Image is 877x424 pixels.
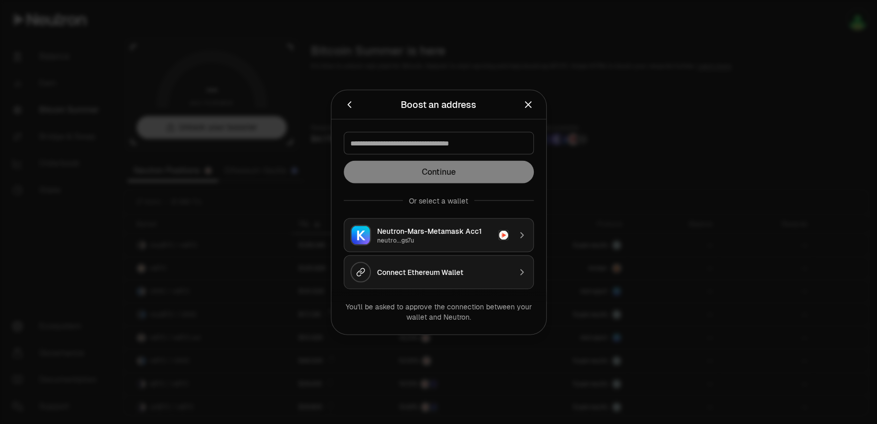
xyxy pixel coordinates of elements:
[523,97,534,112] button: Close
[351,226,370,244] img: Keplr
[344,255,534,289] button: Connect Ethereum Wallet
[377,236,492,244] div: neutro...gs7u
[344,97,355,112] button: Back
[377,226,492,236] div: Neutron-Mars-Metamask Acc1
[344,218,534,252] button: KeplrNeutron-Mars-Metamask Acc1neutro...gs7uNeutron Logo
[409,195,468,206] div: Or select a wallet
[377,267,511,277] div: Connect Ethereum Wallet
[344,301,534,322] div: You'll be asked to approve the connection between your wallet and Neutron.
[499,230,508,239] img: Neutron Logo
[401,97,476,112] div: Boost an address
